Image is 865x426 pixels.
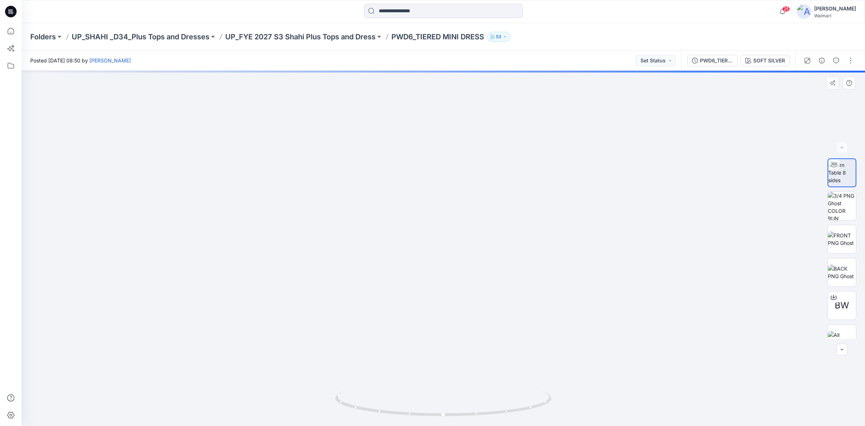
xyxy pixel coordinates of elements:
[487,32,510,42] button: 53
[741,55,790,66] button: SOFT SILVER
[816,55,828,66] button: Details
[782,6,790,12] span: 25
[496,33,501,41] p: 53
[89,57,131,63] a: [PERSON_NAME]
[700,57,733,65] div: PWD6_TIERED MINI DRESS([DATE])
[814,4,856,13] div: [PERSON_NAME]
[828,265,856,280] img: BACK PNG Ghost
[687,55,738,66] button: PWD6_TIERED MINI DRESS([DATE])
[814,13,856,18] div: Walmart
[797,4,811,19] img: avatar
[828,192,856,220] img: 3/4 PNG Ghost COLOR RUN
[30,57,131,64] span: Posted [DATE] 08:50 by
[828,232,856,247] img: FRONT PNG Ghost
[753,57,785,65] div: SOFT SILVER
[828,161,856,184] img: Turn Table 8 sides
[835,299,849,312] span: BW
[72,32,209,42] a: UP_SHAHI _D34_Plus Tops and Dresses
[225,32,376,42] a: UP_FYE 2027 S3 Shahi Plus Tops and Dress
[391,32,484,42] p: PWD6_TIERED MINI DRESS
[828,331,856,346] img: All colorways
[30,32,56,42] a: Folders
